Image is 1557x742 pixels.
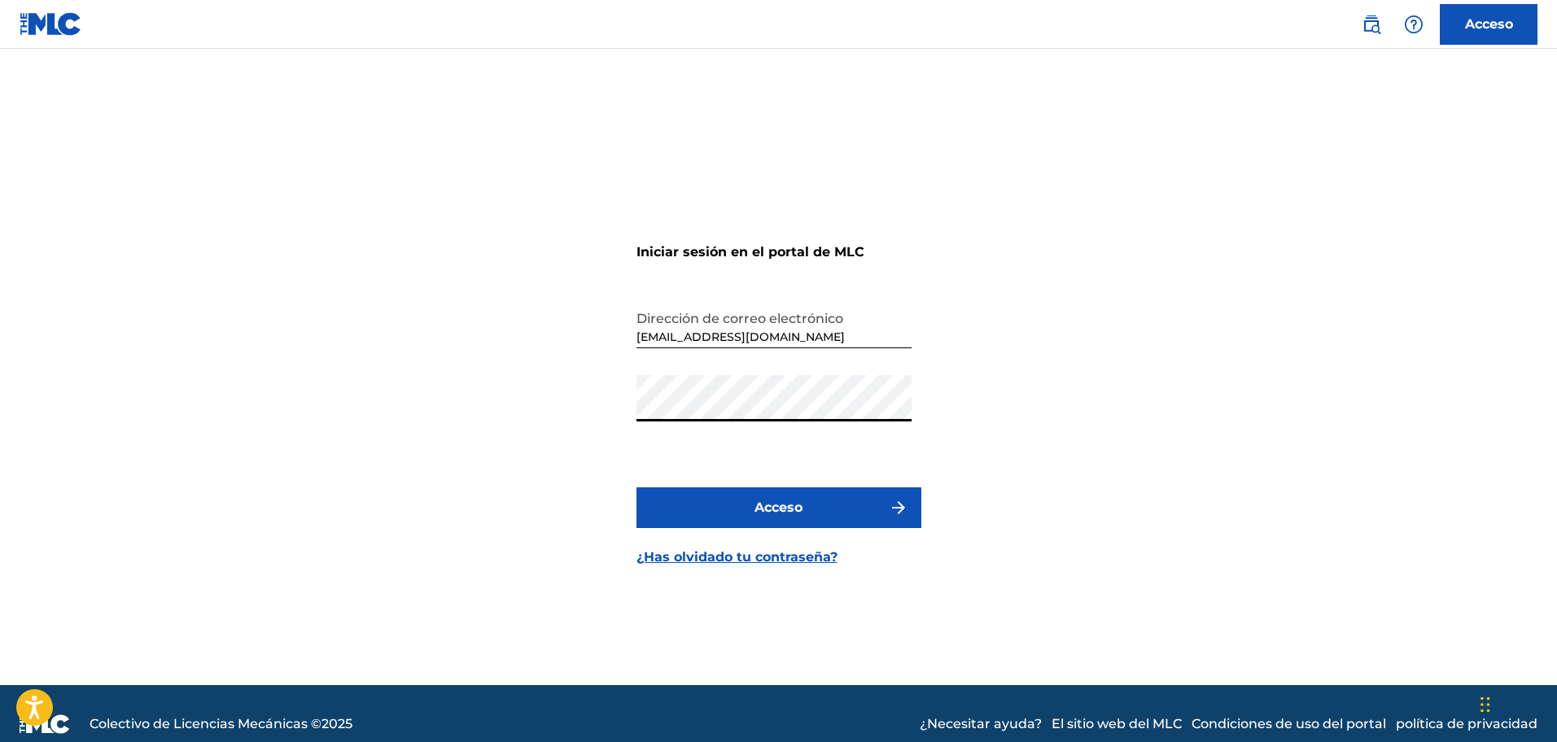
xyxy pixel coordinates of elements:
a: Acceso [1440,4,1537,45]
img: ayuda [1404,15,1424,34]
img: Logotipo del MLC [20,12,82,36]
font: 2025 [321,716,352,731]
a: Búsqueda pública [1355,8,1388,41]
font: Acceso [1465,16,1513,32]
button: Acceso [636,487,921,528]
a: ¿Has olvidado tu contraseña? [636,548,838,567]
font: Iniciar sesión en el portal de MLC [636,244,864,260]
div: Ayuda [1397,8,1430,41]
font: Acceso [754,500,803,515]
a: El sitio web del MLC [1052,714,1182,734]
font: política de privacidad [1396,716,1537,731]
a: Condiciones de uso del portal [1192,714,1386,734]
font: Colectivo de Licencias Mecánicas © [90,716,321,731]
div: Arrastrar [1480,680,1490,729]
a: ¿Necesitar ayuda? [920,714,1042,734]
img: buscar [1362,15,1381,34]
img: f7272a7cc735f4ea7f67.svg [889,498,908,517]
font: Condiciones de uso del portal [1192,716,1386,731]
font: ¿Necesitar ayuda? [920,716,1042,731]
font: El sitio web del MLC [1052,716,1182,731]
iframe: Widget de chat [1476,664,1557,742]
img: logo [20,714,70,734]
font: ¿Has olvidado tu contraseña? [636,549,838,565]
a: política de privacidad [1396,714,1537,734]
